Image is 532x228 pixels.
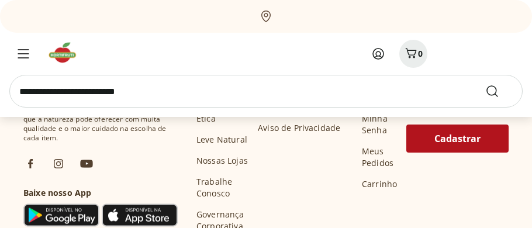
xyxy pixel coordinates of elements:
img: Google Play Icon [23,203,99,227]
a: Aviso de Privacidade [258,122,340,134]
img: Hortifruti [47,41,86,64]
span: 0 [418,48,423,59]
a: Nossas Lojas [196,155,248,167]
img: ig [51,157,65,171]
span: Cadastrar [434,134,481,143]
img: App Store Icon [102,203,178,227]
button: Cadastrar [406,125,509,153]
a: Carrinho [362,178,397,190]
a: Trabalhe Conosco [196,176,248,199]
h3: Baixe nosso App [23,187,178,199]
a: Leve Natural [196,134,247,146]
img: fb [23,157,37,171]
button: Carrinho [399,40,427,68]
button: Submit Search [485,84,513,98]
a: Meus Pedidos [362,146,397,169]
img: ytb [80,157,94,171]
input: search [9,75,523,108]
a: Esqueci Minha Senha [362,101,397,136]
button: Menu [9,40,37,68]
